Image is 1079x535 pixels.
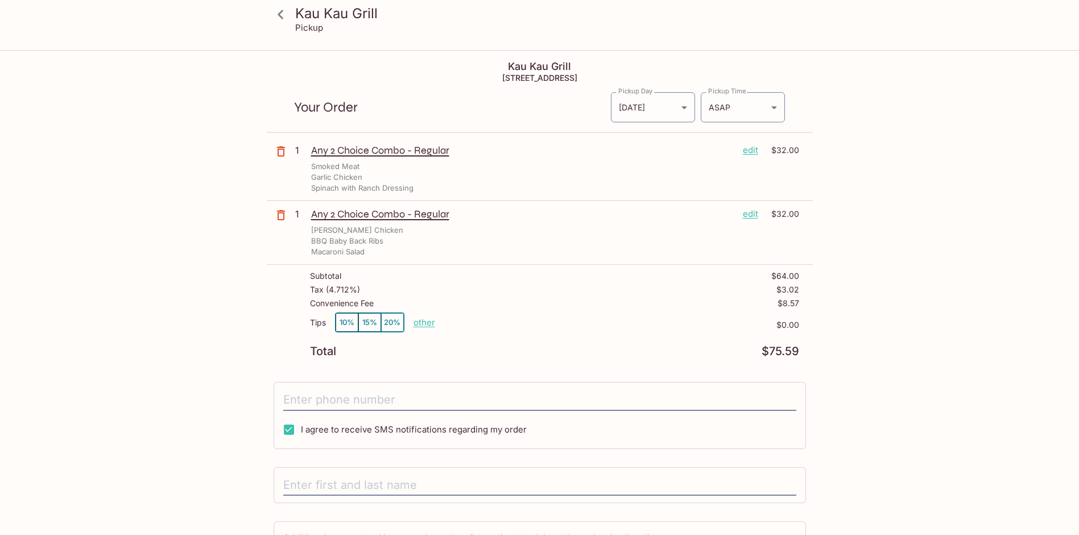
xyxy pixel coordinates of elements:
[267,73,813,83] h5: [STREET_ADDRESS]
[310,285,360,294] p: Tax ( 4.712% )
[311,208,734,220] p: Any 2 Choice Combo - Regular
[765,208,799,220] p: $32.00
[311,144,734,157] p: Any 2 Choice Combo - Regular
[765,144,799,157] p: $32.00
[381,313,404,332] button: 20%
[295,144,307,157] p: 1
[295,22,323,33] p: Pickup
[310,318,326,327] p: Tips
[743,144,758,157] p: edit
[435,320,799,330] p: $0.00
[294,102,610,113] p: Your Order
[311,172,362,183] p: Garlic Chicken
[295,208,307,220] p: 1
[283,475,796,496] input: Enter first and last name
[311,246,365,257] p: Macaroni Salad
[310,271,341,281] p: Subtotal
[310,299,374,308] p: Convenience Fee
[708,87,746,96] label: Pickup Time
[762,346,799,357] p: $75.59
[776,285,799,294] p: $3.02
[771,271,799,281] p: $64.00
[283,389,796,411] input: Enter phone number
[311,161,359,172] p: Smoked Meat
[358,313,381,332] button: 15%
[336,313,358,332] button: 10%
[311,225,403,236] p: [PERSON_NAME] Chicken
[618,87,652,96] label: Pickup Day
[611,92,695,122] div: [DATE]
[414,317,435,328] button: other
[778,299,799,308] p: $8.57
[295,5,804,22] h3: Kau Kau Grill
[743,208,758,220] p: edit
[311,236,383,246] p: BBQ Baby Back Ribs
[701,92,785,122] div: ASAP
[267,60,813,73] h4: Kau Kau Grill
[301,424,527,435] span: I agree to receive SMS notifications regarding my order
[311,183,414,194] p: Spinach with Ranch Dressing
[310,346,336,357] p: Total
